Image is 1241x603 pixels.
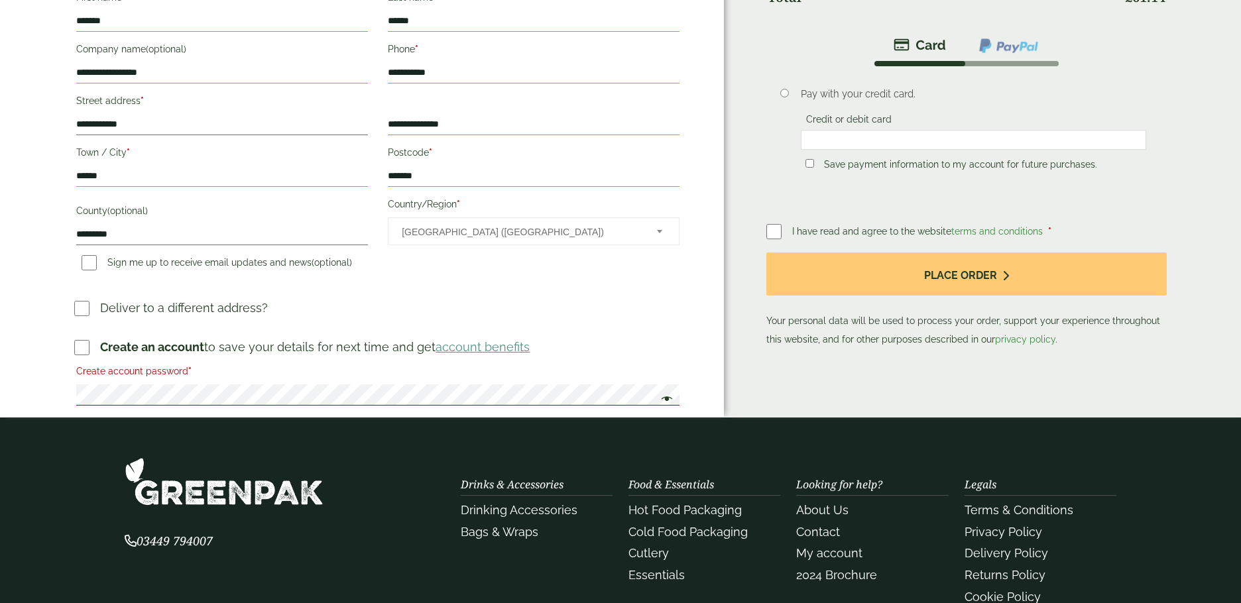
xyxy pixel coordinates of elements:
[461,525,538,539] a: Bags & Wraps
[388,40,680,62] label: Phone
[796,503,849,517] a: About Us
[628,503,742,517] a: Hot Food Packaging
[801,114,897,129] label: Credit or debit card
[388,217,680,245] span: Country/Region
[951,226,1043,237] a: terms and conditions
[76,143,368,166] label: Town / City
[100,338,530,356] p: to save your details for next time and get
[388,195,680,217] label: Country/Region
[965,568,1045,582] a: Returns Policy
[188,366,192,376] abbr: required
[457,199,460,209] abbr: required
[125,457,324,506] img: GreenPak Supplies
[76,201,368,224] label: County
[76,257,357,272] label: Sign me up to receive email updates and news
[796,525,840,539] a: Contact
[100,340,204,354] strong: Create an account
[801,87,1146,101] p: Pay with your credit card.
[766,252,1167,349] p: Your personal data will be used to process your order, support your experience throughout this we...
[819,159,1102,174] label: Save payment information to my account for future purchases.
[766,252,1167,296] button: Place order
[894,37,946,53] img: stripe.png
[995,334,1055,345] a: privacy policy
[965,525,1042,539] a: Privacy Policy
[100,299,268,317] p: Deliver to a different address?
[628,525,748,539] a: Cold Food Packaging
[76,40,368,62] label: Company name
[107,205,148,216] span: (optional)
[312,257,352,268] span: (optional)
[628,546,669,560] a: Cutlery
[628,568,685,582] a: Essentials
[76,362,680,384] label: Create account password
[796,568,877,582] a: 2024 Brochure
[436,340,530,354] a: account benefits
[965,546,1048,560] a: Delivery Policy
[415,44,418,54] abbr: required
[1048,226,1051,237] abbr: required
[965,503,1073,517] a: Terms & Conditions
[76,91,368,114] label: Street address
[429,147,432,158] abbr: required
[978,37,1039,54] img: ppcp-gateway.png
[805,134,1142,146] iframe: Secure card payment input frame
[125,535,213,548] a: 03449 794007
[402,218,639,246] span: United Kingdom (UK)
[146,44,186,54] span: (optional)
[127,147,130,158] abbr: required
[141,95,144,106] abbr: required
[125,533,213,549] span: 03449 794007
[796,546,862,560] a: My account
[82,255,97,270] input: Sign me up to receive email updates and news(optional)
[792,226,1045,237] span: I have read and agree to the website
[461,503,577,517] a: Drinking Accessories
[388,143,680,166] label: Postcode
